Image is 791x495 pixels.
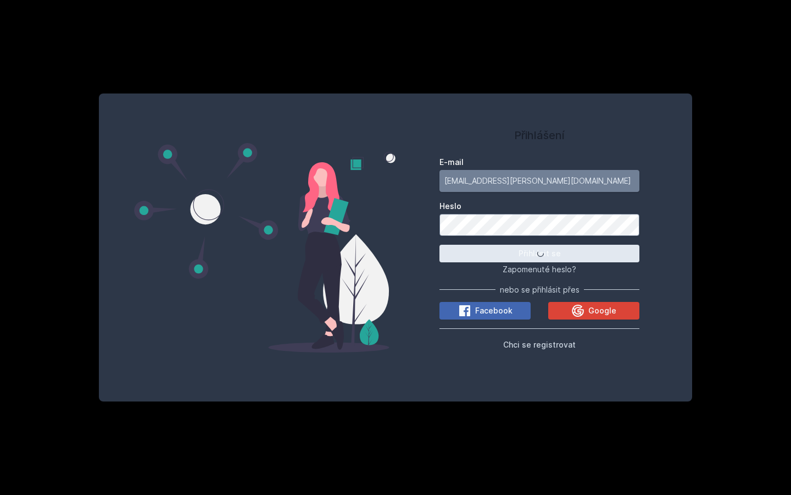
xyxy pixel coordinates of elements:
[439,302,531,320] button: Facebook
[588,305,616,316] span: Google
[503,338,576,351] button: Chci se registrovat
[439,245,639,262] button: Přihlásit se
[439,127,639,144] h1: Přihlášení
[500,284,580,295] span: nebo se přihlásit přes
[439,170,639,192] input: Tvoje e-mailová adresa
[475,305,513,316] span: Facebook
[503,265,576,274] span: Zapomenuté heslo?
[439,201,639,212] label: Heslo
[439,157,639,168] label: E-mail
[548,302,639,320] button: Google
[503,340,576,349] span: Chci se registrovat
